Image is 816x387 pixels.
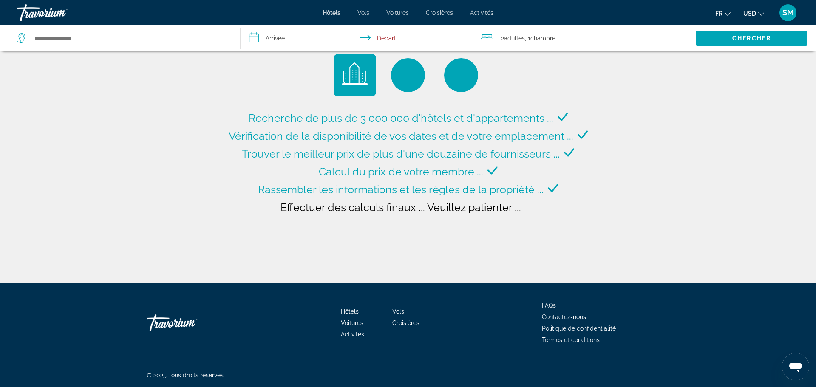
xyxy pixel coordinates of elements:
span: 2 [501,32,525,44]
a: Hôtels [323,9,340,16]
span: Vérification de la disponibilité de vos dates et de votre emplacement ... [229,130,573,142]
button: User Menu [777,4,799,22]
span: Calcul du prix de votre membre ... [319,165,483,178]
a: Contactez-nous [542,314,586,320]
span: USD [743,10,756,17]
a: FAQs [542,302,556,309]
button: Change language [715,7,731,20]
button: Search [696,31,807,46]
a: Activités [470,9,493,16]
a: Voitures [386,9,409,16]
span: © 2025 Tous droits réservés. [147,372,225,379]
span: fr [715,10,722,17]
button: Change currency [743,7,764,20]
span: Rassembler les informations et les règles de la propriété ... [258,183,544,196]
a: Go Home [147,310,232,336]
button: Travelers: 2 adults, 0 children [472,25,696,51]
a: Croisières [426,9,453,16]
a: Activités [341,331,364,338]
a: Voitures [341,319,363,326]
span: Trouver le meilleur prix de plus d'une douzaine de fournisseurs ... [242,147,560,160]
a: Vols [357,9,369,16]
input: Search hotel destination [34,32,227,45]
a: Croisières [392,319,419,326]
button: Select check in and out date [241,25,473,51]
span: , 1 [525,32,555,44]
span: Chercher [732,35,771,42]
a: Hôtels [341,308,359,315]
iframe: Bouton de lancement de la fenêtre de messagerie [782,353,809,380]
span: Chambre [530,35,555,42]
span: SM [782,8,794,17]
span: Adultes [504,35,525,42]
span: Effectuer des calculs finaux ... Veuillez patienter ... [280,201,521,214]
a: Politique de confidentialité [542,325,616,332]
a: Travorium [17,2,102,24]
a: Termes et conditions [542,336,600,343]
a: Vols [392,308,404,315]
span: Recherche de plus de 3 000 000 d'hôtels et d'appartements ... [249,112,553,124]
